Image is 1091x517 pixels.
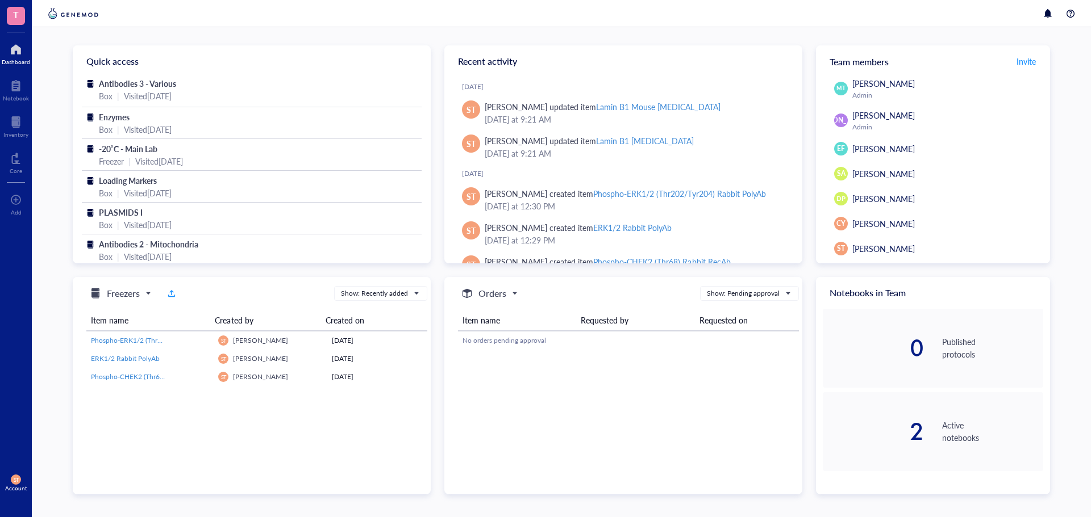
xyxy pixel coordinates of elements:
div: Recent activity [444,45,802,77]
div: Visited [DATE] [124,187,172,199]
div: Visited [DATE] [124,123,172,136]
span: PLASMIDS I [99,207,143,218]
a: ST[PERSON_NAME] created itemPhospho-ERK1/2 (Thr202/Tyr204) Rabbit PolyAb[DATE] at 12:30 PM [453,183,793,217]
a: Dashboard [2,40,30,65]
div: Show: Recently added [341,288,408,299]
th: Requested by [576,310,694,331]
div: Visited [DATE] [135,155,183,167]
div: [DATE] [332,354,423,364]
div: Inventory [3,131,28,138]
div: [PERSON_NAME] updated item [485,134,694,147]
div: [PERSON_NAME] created item [485,187,766,200]
div: Account [5,485,27,491]
span: ST [467,190,476,203]
div: [DATE] at 12:30 PM [485,200,784,212]
div: Box [99,123,113,136]
span: ST [467,103,476,116]
div: Quick access [73,45,431,77]
div: | [117,123,119,136]
div: Visited [DATE] [124,218,172,231]
span: [PERSON_NAME] [852,143,915,154]
h5: Orders [478,287,506,300]
a: Inventory [3,113,28,138]
div: Box [99,250,113,263]
div: Notebook [3,95,29,102]
span: Phospho-ERK1/2 (Thr202/Tyr204) Rabbit PolyAb [91,335,240,345]
span: Loading Markers [99,175,157,186]
span: [PERSON_NAME] [233,372,288,381]
span: SA [837,169,846,179]
div: Visited [DATE] [124,90,172,102]
div: [PERSON_NAME] updated item [485,100,721,113]
div: | [117,90,119,102]
div: [DATE] [462,82,793,91]
a: Phospho-CHEK2 (Thr68) Rabbit RecAb [91,372,209,382]
span: [PERSON_NAME] [233,335,288,345]
div: Add [11,209,22,216]
div: Box [99,218,113,231]
div: [DATE] at 9:21 AM [485,113,784,125]
div: | [117,218,119,231]
div: | [128,155,131,167]
th: Requested on [695,310,799,331]
div: No orders pending approval [463,335,794,346]
th: Item name [458,310,576,331]
a: ST[PERSON_NAME] created itemERK1/2 Rabbit PolyAb[DATE] at 12:29 PM [453,217,793,251]
div: Visited [DATE] [124,250,172,263]
div: [DATE] [332,372,423,382]
div: Notebooks in Team [816,277,1050,309]
button: Invite [1016,52,1036,70]
a: ST[PERSON_NAME] updated itemLamin B1 Mouse [MEDICAL_DATA][DATE] at 9:21 AM [453,96,793,130]
span: [PERSON_NAME] [233,354,288,363]
span: DP [836,194,845,204]
div: [DATE] at 9:21 AM [485,147,784,159]
span: ST [467,224,476,237]
span: -20˚C - Main Lab [99,143,157,154]
h5: Freezers [107,287,140,300]
th: Created by [210,310,321,331]
div: [PERSON_NAME] created item [485,221,672,234]
span: T [13,7,19,22]
span: Antibodies 3 - Various [99,78,176,89]
div: [DATE] at 12:29 PM [485,234,784,246]
span: CY [836,218,846,229]
div: | [117,250,119,263]
span: EF [837,144,845,154]
div: Dashboard [2,58,30,65]
div: Team members [816,45,1050,77]
div: Published protocols [942,335,1043,360]
div: Lamin B1 [MEDICAL_DATA] [596,135,694,146]
span: Invite [1017,56,1036,67]
div: 2 [823,420,924,443]
span: Phospho-CHEK2 (Thr68) Rabbit RecAb [91,372,209,381]
a: ST[PERSON_NAME] updated itemLamin B1 [MEDICAL_DATA][DATE] at 9:21 AM [453,130,793,164]
a: Core [10,149,22,174]
span: ST [220,337,226,343]
div: | [117,187,119,199]
div: [DATE] [462,169,793,178]
img: genemod-logo [45,7,101,20]
div: Core [10,167,22,174]
span: [PERSON_NAME] [852,168,915,179]
span: ST [13,477,19,483]
th: Item name [86,310,210,331]
span: Antibodies 2 - Mitochondria [99,238,198,250]
span: [PERSON_NAME] [852,218,915,229]
span: [PERSON_NAME] [852,243,915,254]
div: Lamin B1 Mouse [MEDICAL_DATA] [596,101,720,112]
span: MT [836,84,845,93]
div: 0 [823,337,924,359]
span: Enzymes [99,111,130,123]
div: Admin [852,91,1039,100]
div: Active notebooks [942,419,1043,444]
span: ERK1/2 Rabbit PolyAb [91,354,160,363]
div: Show: Pending approval [707,288,780,299]
div: [DATE] [332,335,423,346]
span: [PERSON_NAME] [852,78,915,89]
a: ERK1/2 Rabbit PolyAb [91,354,209,364]
span: [PERSON_NAME] [852,193,915,204]
div: Phospho-ERK1/2 (Thr202/Tyr204) Rabbit PolyAb [593,188,765,199]
div: Freezer [99,155,124,167]
span: [PERSON_NAME] [852,110,915,121]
